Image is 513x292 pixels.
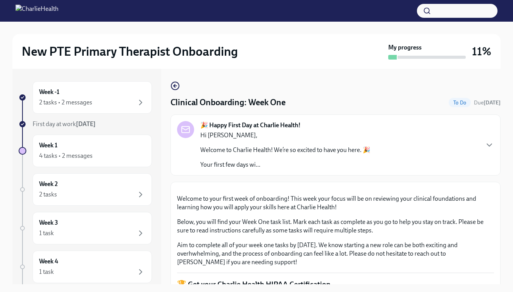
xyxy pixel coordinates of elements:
[39,98,92,107] div: 2 tasks • 2 messages
[39,268,54,276] div: 1 task
[19,135,152,167] a: Week 14 tasks • 2 messages
[170,97,286,108] h4: Clinical Onboarding: Week One
[484,99,501,106] strong: [DATE]
[33,120,96,128] span: First day at work
[39,229,54,237] div: 1 task
[474,99,501,106] span: October 4th, 2025 10:00
[472,44,491,58] h3: 11%
[200,146,370,154] p: Welcome to Charlie Health! We’re so excited to have you here. 🎉
[177,279,494,289] p: 🏆 Get your Charlie Health HIPAA Certification
[15,5,59,17] img: CharlieHealth
[39,88,59,96] h6: Week -1
[39,180,58,188] h6: Week 2
[19,173,152,206] a: Week 22 tasks
[39,152,93,160] div: 4 tasks • 2 messages
[474,99,501,106] span: Due
[39,141,57,150] h6: Week 1
[22,44,238,59] h2: New PTE Primary Therapist Onboarding
[449,100,471,106] span: To Do
[200,121,301,130] strong: 🎉 Happy First Day at Charlie Health!
[177,241,494,266] p: Aim to complete all of your week one tasks by [DATE]. We know starting a new role can be both exc...
[39,219,58,227] h6: Week 3
[76,120,96,128] strong: [DATE]
[19,81,152,114] a: Week -12 tasks • 2 messages
[19,251,152,283] a: Week 41 task
[39,257,58,266] h6: Week 4
[19,120,152,128] a: First day at work[DATE]
[200,131,370,140] p: Hi [PERSON_NAME],
[177,218,494,235] p: Below, you will find your Week One task list. Mark each task as complete as you go to help you st...
[39,190,57,199] div: 2 tasks
[388,43,422,52] strong: My progress
[19,212,152,244] a: Week 31 task
[200,161,370,169] p: Your first few days wi...
[177,195,494,212] p: Welcome to your first week of onboarding! This week your focus will be on reviewing your clinical...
